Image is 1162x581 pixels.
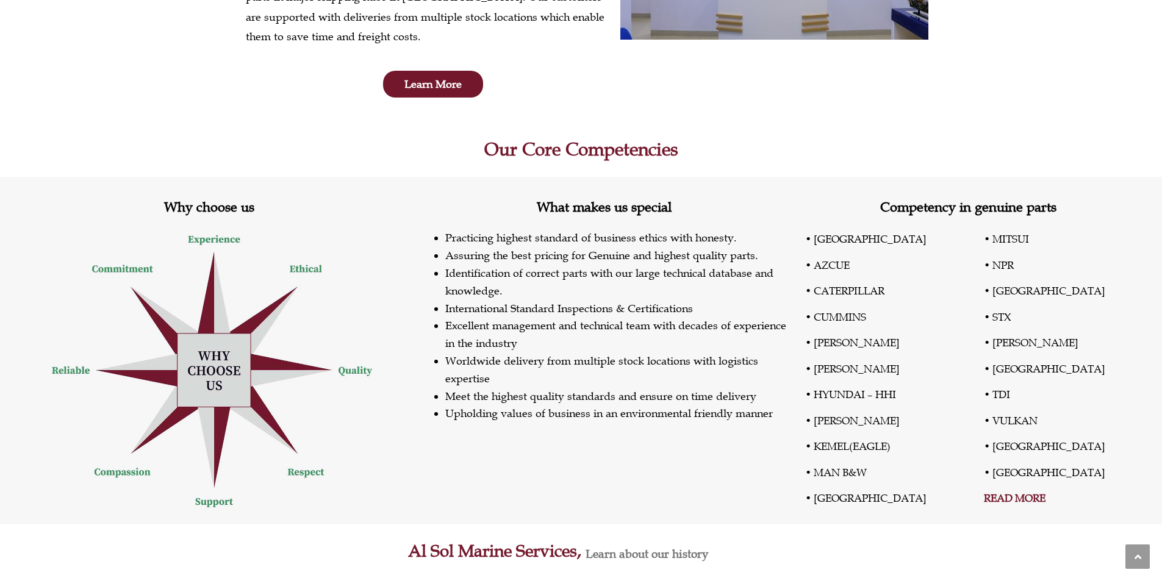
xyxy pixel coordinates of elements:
[790,201,1147,214] h2: Competency in genuine parts
[418,201,790,214] h2: What makes us special
[445,265,790,300] li: Identification of correct parts with our large technical database and knowledge.
[445,300,790,318] li: International Standard Inspections & Certifications
[234,543,581,560] h2: Al Sol Marine Services,
[1125,544,1150,569] a: Scroll to the top of the page
[586,548,929,560] h2: Learn about our history
[445,352,790,388] li: Worldwide delivery from multiple stock locations with logistics expertise
[445,229,790,247] li: Practicing highest standard of business ethics with honesty.
[240,140,923,159] h2: Our Core Competencies
[383,71,483,98] a: Learn More
[805,226,1147,524] p: • [GEOGRAPHIC_DATA] • AZCUE • CATERPILLAR • CUMMINS • [PERSON_NAME] • [PERSON_NAME] • HYUNDAI – H...
[445,317,790,352] li: Excellent management and technical team with decades of experience in the industry
[984,491,1045,505] a: READ MORE
[445,405,790,422] li: Upholding values of business in an environmental friendly manner
[445,247,790,265] li: Assuring the best pricing for Genuine and highest quality parts.
[445,388,790,405] li: Meet the highest quality standards and ensure on time delivery
[404,79,462,90] span: Learn More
